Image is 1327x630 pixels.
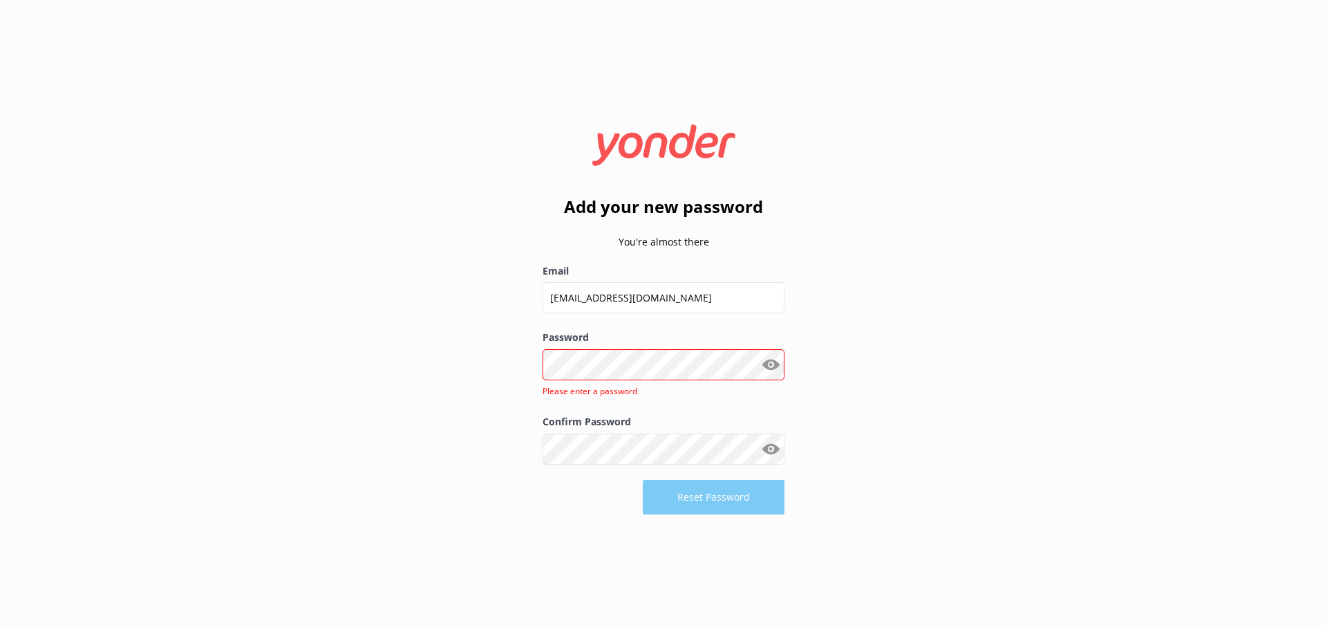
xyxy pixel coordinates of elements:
[543,330,784,345] label: Password
[543,414,784,429] label: Confirm Password
[543,263,784,279] label: Email
[543,385,637,397] span: Please enter a password
[543,194,784,220] h2: Add your new password
[757,351,784,378] button: Show password
[543,282,784,313] input: user@emailaddress.com
[757,435,784,463] button: Show password
[543,234,784,250] p: You're almost there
